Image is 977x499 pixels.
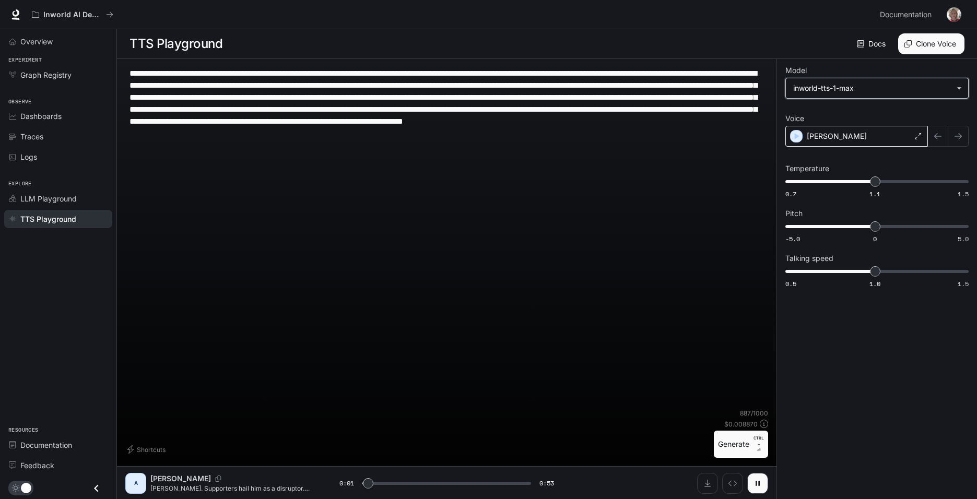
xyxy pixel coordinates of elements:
[958,279,969,288] span: 1.5
[127,475,144,492] div: A
[785,165,829,172] p: Temperature
[958,189,969,198] span: 1.5
[20,460,54,471] span: Feedback
[150,473,211,484] p: [PERSON_NAME]
[4,210,112,228] a: TTS Playground
[785,189,796,198] span: 0.7
[20,36,53,47] span: Overview
[785,115,804,122] p: Voice
[4,107,112,125] a: Dashboards
[4,66,112,84] a: Graph Registry
[20,151,37,162] span: Logs
[873,234,877,243] span: 0
[714,431,768,458] button: GenerateCTRL +⏎
[4,32,112,51] a: Overview
[785,279,796,288] span: 0.5
[869,279,880,288] span: 1.0
[793,83,951,93] div: inworld-tts-1-max
[43,10,102,19] p: Inworld AI Demos
[740,409,768,418] p: 887 / 1000
[754,435,764,454] p: ⏎
[4,148,112,166] a: Logs
[125,441,170,458] button: Shortcuts
[20,193,77,204] span: LLM Playground
[20,439,72,450] span: Documentation
[4,436,112,454] a: Documentation
[20,131,43,142] span: Traces
[150,484,314,493] p: [PERSON_NAME]. Supporters hail him as a disruptor. Critics say he’s a danger to democratic norms....
[4,456,112,474] a: Feedback
[722,473,743,494] button: Inspect
[785,210,803,217] p: Pitch
[4,127,112,146] a: Traces
[339,478,354,489] span: 0:01
[4,189,112,208] a: LLM Playground
[785,67,807,74] p: Model
[697,473,718,494] button: Download audio
[880,8,932,21] span: Documentation
[21,482,31,493] span: Dark mode toggle
[947,7,961,22] img: User avatar
[786,78,968,98] div: inworld-tts-1-max
[944,4,964,25] button: User avatar
[754,435,764,447] p: CTRL +
[20,213,76,224] span: TTS Playground
[785,255,833,262] p: Talking speed
[807,131,867,141] p: [PERSON_NAME]
[785,234,800,243] span: -5.0
[20,111,62,122] span: Dashboards
[855,33,890,54] a: Docs
[724,420,758,429] p: $ 0.008870
[27,4,118,25] button: All workspaces
[898,33,964,54] button: Clone Voice
[869,189,880,198] span: 1.1
[876,4,939,25] a: Documentation
[211,476,226,482] button: Copy Voice ID
[958,234,969,243] span: 5.0
[85,478,108,499] button: Close drawer
[20,69,72,80] span: Graph Registry
[539,478,554,489] span: 0:53
[130,33,222,54] h1: TTS Playground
